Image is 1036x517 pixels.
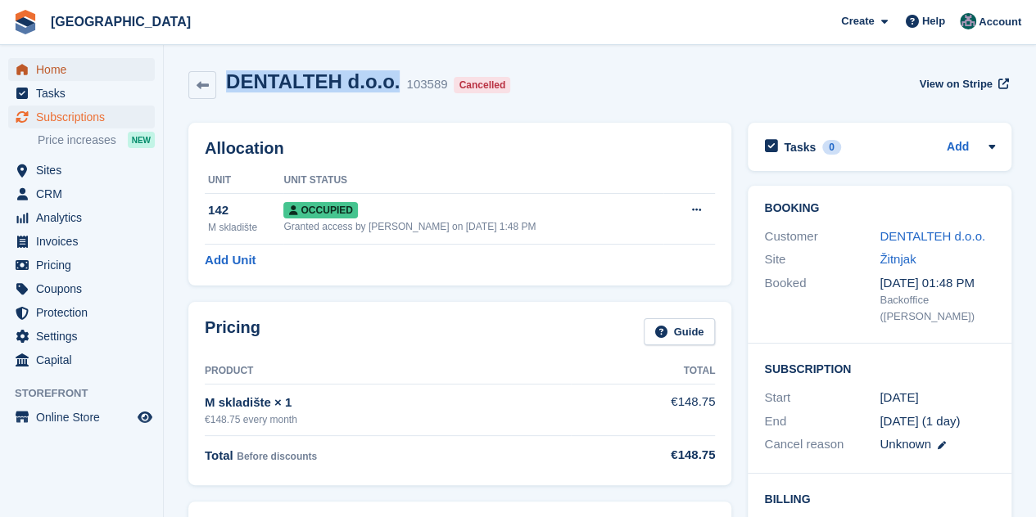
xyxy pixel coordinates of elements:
[36,82,134,105] span: Tasks
[406,75,447,94] div: 103589
[36,206,134,229] span: Analytics
[36,406,134,429] span: Online Store
[208,220,283,235] div: M skladište
[644,318,716,345] a: Guide
[764,435,880,454] div: Cancel reason
[571,358,716,384] th: Total
[8,325,155,348] a: menu
[822,140,841,155] div: 0
[36,277,134,300] span: Coupons
[38,133,116,148] span: Price increases
[36,106,134,128] span: Subscriptions
[205,358,571,384] th: Product
[128,132,155,148] div: NEW
[922,13,945,29] span: Help
[205,318,260,345] h2: Pricing
[764,202,995,215] h2: Booking
[205,251,256,270] a: Add Unit
[13,10,38,34] img: stora-icon-8386f47178a22dfd0bd8f6a31ec36ba5ce8667c1dd55bd0f319d3a0aa187defe.svg
[135,407,155,427] a: Preview store
[8,82,155,105] a: menu
[8,58,155,81] a: menu
[764,227,880,246] div: Customer
[880,414,960,428] span: [DATE] (1 day)
[8,277,155,300] a: menu
[8,254,155,276] a: menu
[571,384,716,435] td: €148.75
[36,325,134,348] span: Settings
[38,131,155,149] a: Price increases NEW
[15,385,163,402] span: Storefront
[841,13,874,29] span: Create
[36,230,134,253] span: Invoices
[226,70,400,92] h2: DENTALTEH d.o.o.
[919,76,992,92] span: View on Stripe
[960,13,976,29] img: Željko Gobac
[36,301,134,324] span: Protection
[283,219,663,234] div: Granted access by [PERSON_NAME] on [DATE] 1:48 PM
[8,106,155,128] a: menu
[947,138,969,157] a: Add
[454,77,510,93] div: Cancelled
[237,451,317,462] span: Before discounts
[8,301,155,324] a: menu
[764,274,880,325] div: Booked
[283,168,663,194] th: Unit Status
[880,292,995,324] div: Backoffice ([PERSON_NAME])
[784,140,816,155] h2: Tasks
[764,250,880,269] div: Site
[208,201,283,220] div: 142
[571,446,716,465] div: €148.75
[764,412,880,431] div: End
[764,490,995,506] h2: Billing
[880,252,916,266] a: Žitnjak
[8,206,155,229] a: menu
[36,159,134,182] span: Sites
[205,168,283,194] th: Unit
[880,229,985,243] a: DENTALTEH d.o.o.
[880,389,918,407] time: 2025-09-01 23:00:00 UTC
[44,8,197,35] a: [GEOGRAPHIC_DATA]
[8,348,155,371] a: menu
[8,182,155,205] a: menu
[283,202,357,218] span: Occupied
[764,360,995,376] h2: Subscription
[880,437,931,451] span: Unknown
[8,406,155,429] a: menu
[205,412,571,427] div: €148.75 every month
[36,254,134,276] span: Pricing
[979,14,1021,30] span: Account
[205,139,715,158] h2: Allocation
[36,58,134,81] span: Home
[912,70,1011,97] a: View on Stripe
[36,182,134,205] span: CRM
[205,393,571,412] div: M skladište × 1
[8,159,155,182] a: menu
[205,448,233,462] span: Total
[880,274,995,293] div: [DATE] 01:48 PM
[8,230,155,253] a: menu
[36,348,134,371] span: Capital
[764,389,880,407] div: Start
